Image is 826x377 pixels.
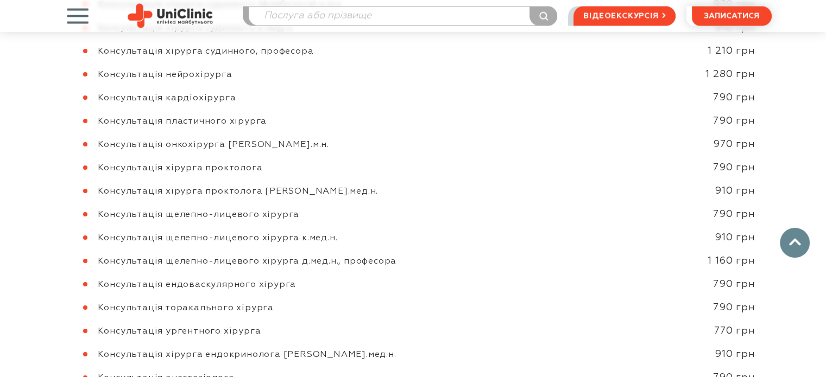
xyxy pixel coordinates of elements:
[98,94,236,103] span: Консультація кардіохірурга
[98,140,329,149] span: Консультація онкохірурга [PERSON_NAME].м.н.
[678,302,772,314] div: 790 грн
[249,7,557,25] input: Послуга або прізвище
[678,115,772,127] div: 790 грн
[678,325,772,337] div: 770 грн
[573,7,675,26] a: відеоекскурсія
[98,257,397,266] span: Консультація щелепно-лицевого хірурга д.мед.н., професора
[692,7,772,26] button: записатися
[98,187,379,196] span: Консультація хірурга проктолога [PERSON_NAME].мед.н.
[678,92,772,104] div: 790 грн
[98,47,314,56] span: Консультація хірурга судинного, професора
[98,280,297,289] span: Консультація ендоваскулярного хірурга
[98,350,396,359] span: Консультація хірурга ендокринолога [PERSON_NAME].мед.н.
[678,278,772,291] div: 790 грн
[98,164,263,172] span: Консультація хірурга проктолога
[678,208,772,221] div: 790 грн
[583,7,658,25] span: відеоекскурсія
[678,162,772,174] div: 790 грн
[678,348,772,361] div: 910 грн
[98,117,267,126] span: Консультація пластичного хірурга
[678,45,772,57] div: 1 210 грн
[128,4,213,28] img: Uniclinic
[678,138,772,151] div: 970 грн
[678,68,772,81] div: 1 280 грн
[98,71,232,79] span: Консультація нейрохірурга
[98,210,300,219] span: Консультація щелепно-лицевого хірурга
[98,304,274,312] span: Консультація торакального хірурга
[704,12,759,20] span: записатися
[98,24,294,33] span: Консультація хірурга судинного к.мед.н.
[98,234,338,242] span: Консультація щелепно-лицевого хірурга к.мед.н.
[678,232,772,244] div: 910 грн
[98,327,261,336] span: Консультація ургентного хірурга
[678,185,772,197] div: 910 грн
[678,255,772,267] div: 1 160 грн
